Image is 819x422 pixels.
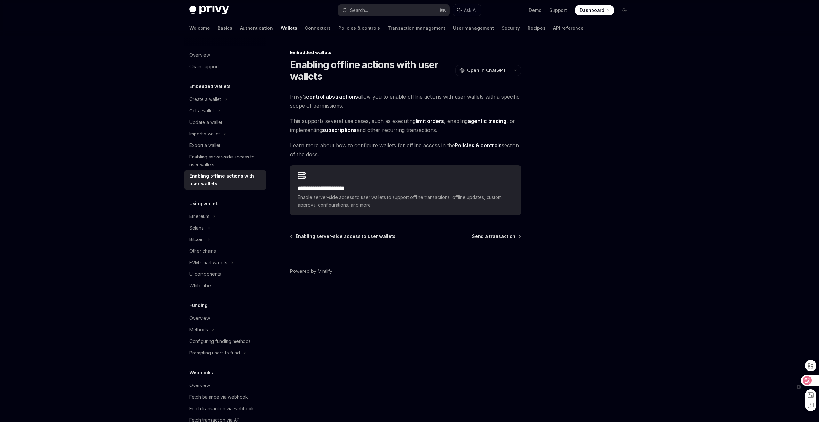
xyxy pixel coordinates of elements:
[580,7,604,13] span: Dashboard
[184,280,266,291] a: Whitelabel
[189,247,216,255] div: Other chains
[189,172,262,188] div: Enabling offline actions with user wallets
[305,20,331,36] a: Connectors
[189,302,208,309] h5: Funding
[468,118,506,124] strong: agentic trading
[467,67,506,74] span: Open in ChatGPT
[453,20,494,36] a: User management
[184,380,266,391] a: Overview
[184,391,266,403] a: Fetch balance via webhook
[184,245,266,257] a: Other chains
[553,20,584,36] a: API reference
[529,7,542,13] a: Demo
[296,233,395,239] span: Enabling server-side access to user wallets
[322,127,357,133] strong: subscriptions
[184,312,266,324] a: Overview
[290,49,521,56] div: Embedded wallets
[189,405,254,412] div: Fetch transaction via webhook
[502,20,520,36] a: Security
[439,8,446,13] span: ⌘ K
[281,20,297,36] a: Wallets
[189,6,229,15] img: dark logo
[290,141,521,159] span: Learn more about how to configure wallets for offline access in the section of the docs.
[189,95,221,103] div: Create a wallet
[184,170,266,190] a: Enabling offline actions with user wallets
[455,142,502,149] strong: Policies & controls
[189,83,231,90] h5: Embedded wallets
[184,61,266,72] a: Chain support
[184,403,266,414] a: Fetch transaction via webhook
[290,117,521,134] span: This supports several use cases, such as executing , enabling , or implementing and other recurri...
[189,142,220,149] div: Export a wallet
[455,65,510,76] button: Open in ChatGPT
[184,49,266,61] a: Overview
[189,213,209,220] div: Ethereum
[189,282,212,289] div: Whitelabel
[619,5,630,15] button: Toggle dark mode
[575,5,614,15] a: Dashboard
[464,7,477,13] span: Ask AI
[290,92,521,110] span: Privy’s allow you to enable offline actions with user wallets with a specific scope of permissions.
[240,20,273,36] a: Authentication
[338,20,380,36] a: Policies & controls
[338,4,450,16] button: Search...⌘K
[184,268,266,280] a: UI components
[306,93,358,100] a: control abstractions
[298,193,513,209] span: Enable server-side access to user wallets to support offline transactions, offline updates, custo...
[290,268,332,274] a: Powered by Mintlify
[416,118,444,124] strong: limit orders
[189,200,220,207] h5: Using wallets
[189,130,220,138] div: Import a wallet
[189,369,213,377] h5: Webhooks
[290,165,521,215] a: **** **** **** **** ****Enable server-side access to user wallets to support offline transactions...
[189,382,210,389] div: Overview
[184,151,266,170] a: Enabling server-side access to user wallets
[189,51,210,59] div: Overview
[189,270,221,278] div: UI components
[189,349,240,357] div: Prompting users to fund
[184,140,266,151] a: Export a wallet
[528,20,545,36] a: Recipes
[189,337,251,345] div: Configuring funding methods
[189,107,214,115] div: Get a wallet
[388,20,445,36] a: Transaction management
[472,233,515,239] span: Send a transaction
[184,336,266,347] a: Configuring funding methods
[189,118,222,126] div: Update a wallet
[291,233,395,239] a: Enabling server-side access to user wallets
[189,20,210,36] a: Welcome
[189,393,248,401] div: Fetch balance via webhook
[189,326,208,334] div: Methods
[350,6,368,14] div: Search...
[189,153,262,168] div: Enabling server-side access to user wallets
[290,59,453,82] h1: Enabling offline actions with user wallets
[472,233,520,239] a: Send a transaction
[189,224,204,232] div: Solana
[189,314,210,322] div: Overview
[189,236,203,243] div: Bitcoin
[189,63,219,70] div: Chain support
[549,7,567,13] a: Support
[189,259,227,266] div: EVM smart wallets
[453,4,481,16] button: Ask AI
[218,20,232,36] a: Basics
[184,117,266,128] a: Update a wallet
